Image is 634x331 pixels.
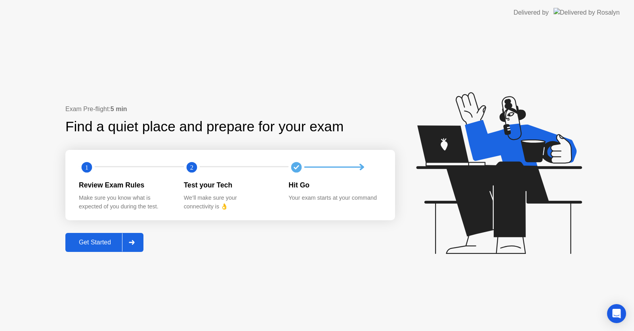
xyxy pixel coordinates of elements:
[554,8,620,17] img: Delivered by Rosalyn
[65,233,143,252] button: Get Started
[190,163,193,171] text: 2
[65,104,395,114] div: Exam Pre-flight:
[184,180,276,190] div: Test your Tech
[288,194,381,202] div: Your exam starts at your command
[514,8,549,17] div: Delivered by
[85,163,88,171] text: 1
[184,194,276,211] div: We’ll make sure your connectivity is 👌
[65,116,345,137] div: Find a quiet place and prepare for your exam
[288,180,381,190] div: Hit Go
[79,180,171,190] div: Review Exam Rules
[607,304,626,323] div: Open Intercom Messenger
[79,194,171,211] div: Make sure you know what is expected of you during the test.
[68,239,122,246] div: Get Started
[111,106,127,112] b: 5 min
